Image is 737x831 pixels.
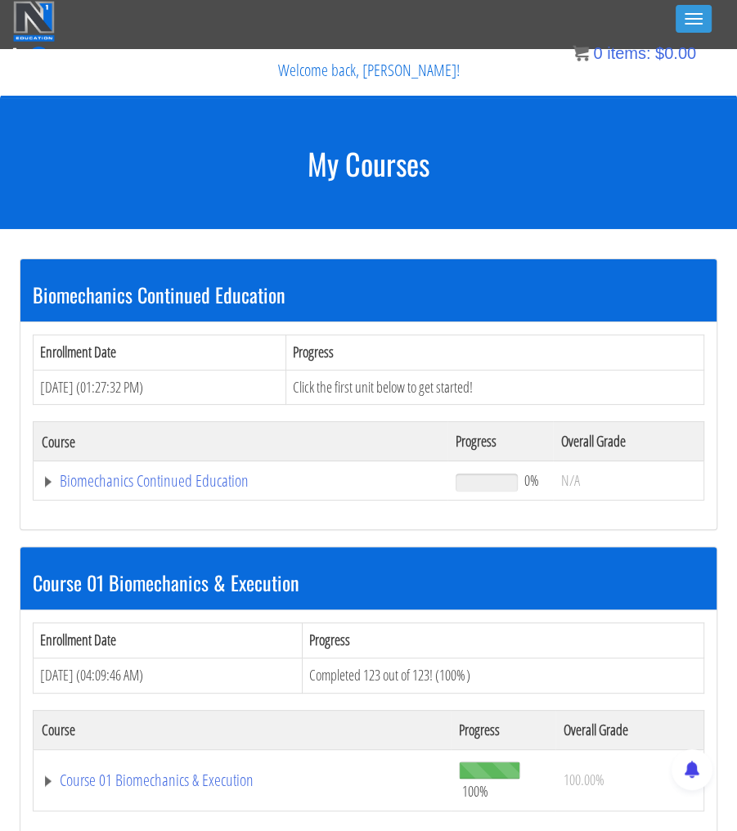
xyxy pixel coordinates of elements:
[29,47,49,67] span: 0
[34,370,286,405] td: [DATE] (01:27:32 PM)
[553,422,703,461] th: Overall Grade
[42,772,443,788] a: Course 01 Biomechanics & Execution
[285,335,703,370] th: Progress
[34,658,303,693] td: [DATE] (04:09:46 AM)
[33,284,704,305] h3: Biomechanics Continued Education
[33,572,704,593] h3: Course 01 Biomechanics & Execution
[655,44,696,62] bdi: 0.00
[42,473,439,489] a: Biomechanics Continued Education
[34,335,286,370] th: Enrollment Date
[13,43,49,65] a: 0
[303,623,704,658] th: Progress
[451,710,555,749] th: Progress
[34,623,303,658] th: Enrollment Date
[573,45,589,61] img: icon11.png
[462,782,488,800] span: 100%
[553,461,703,501] td: N/A
[573,44,696,62] a: 0 items: $0.00
[555,710,704,749] th: Overall Grade
[34,710,451,749] th: Course
[447,422,554,461] th: Progress
[303,658,704,693] td: Completed 123 out of 123! (100%)
[593,44,602,62] span: 0
[285,370,703,405] td: Click the first unit below to get started!
[34,422,447,461] th: Course
[607,44,650,62] span: items:
[555,749,704,811] td: 100.00%
[13,1,55,42] img: n1-education
[13,50,724,91] p: Welcome back, [PERSON_NAME]!
[524,471,538,489] span: 0%
[655,44,664,62] span: $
